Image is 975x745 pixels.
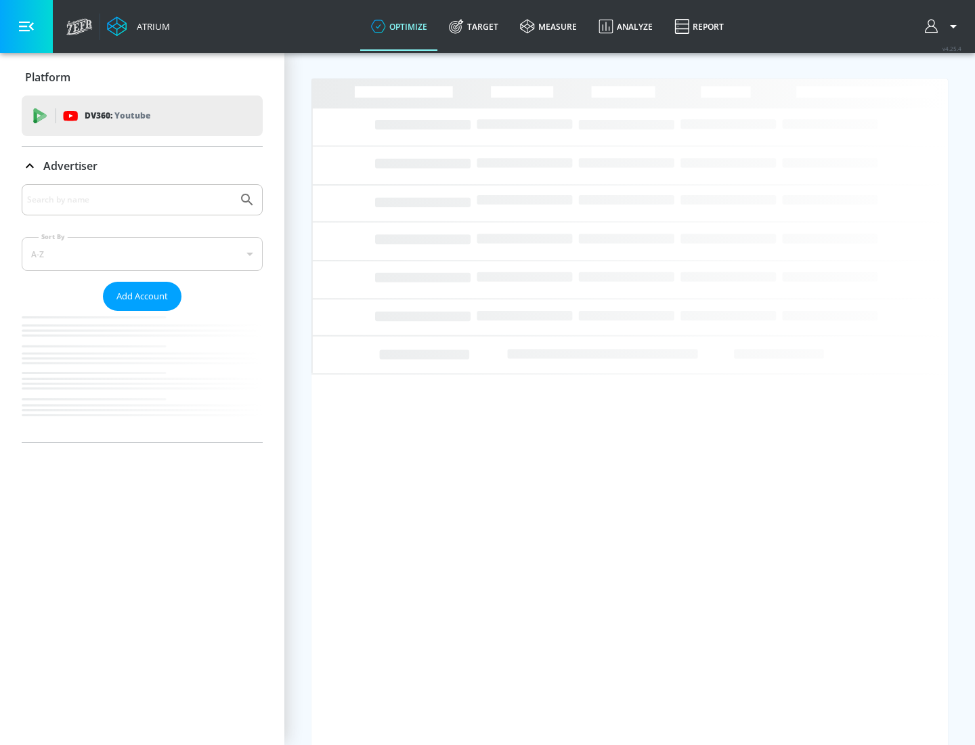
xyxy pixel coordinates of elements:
div: DV360: Youtube [22,95,263,136]
input: Search by name [27,191,232,209]
div: Platform [22,58,263,96]
a: optimize [360,2,438,51]
button: Add Account [103,282,181,311]
span: v 4.25.4 [942,45,961,52]
div: Advertiser [22,184,263,442]
a: Atrium [107,16,170,37]
a: measure [509,2,588,51]
label: Sort By [39,232,68,241]
a: Analyze [588,2,664,51]
p: Advertiser [43,158,97,173]
p: Platform [25,70,70,85]
p: Youtube [114,108,150,123]
a: Target [438,2,509,51]
span: Add Account [116,289,168,304]
div: A-Z [22,237,263,271]
nav: list of Advertiser [22,311,263,442]
div: Advertiser [22,147,263,185]
div: Atrium [131,20,170,33]
a: Report [664,2,735,51]
p: DV360: [85,108,150,123]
